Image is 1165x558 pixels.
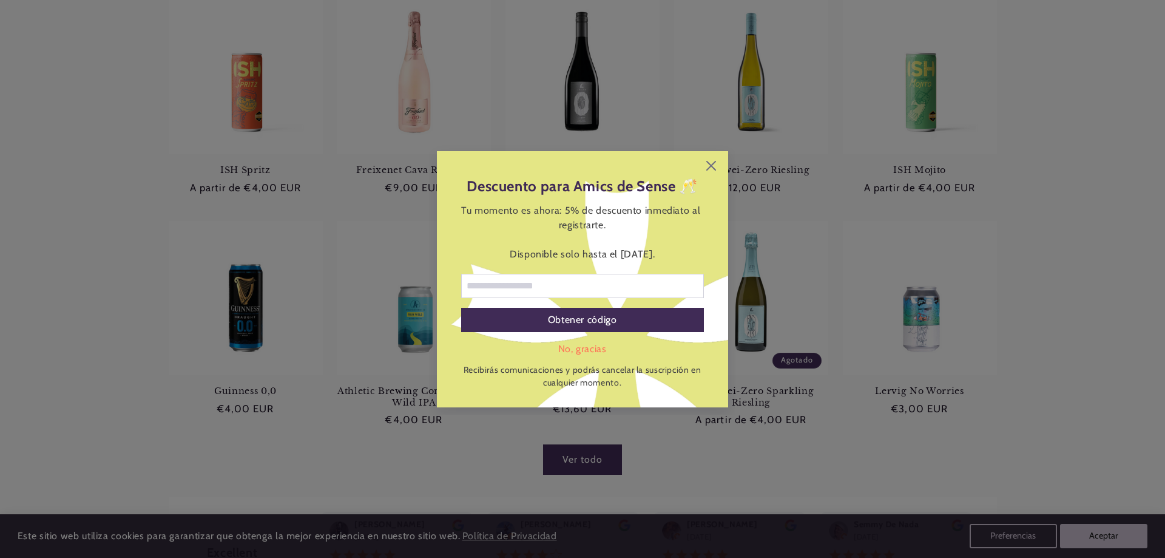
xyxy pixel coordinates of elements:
header: Descuento para Amics de Sense 🥂 [461,175,704,197]
input: Correo electrónico [461,274,704,298]
div: Obtener código [461,308,704,332]
div: Tu momento es ahora: 5% de descuento inmediato al registrarte. Disponible solo hasta el [DATE]. [461,203,704,262]
div: Obtener código [548,308,617,332]
div: No, gracias [461,342,704,356]
p: Recibirás comunicaciones y podrás cancelar la suscripción en cualquier momento. [461,364,704,389]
